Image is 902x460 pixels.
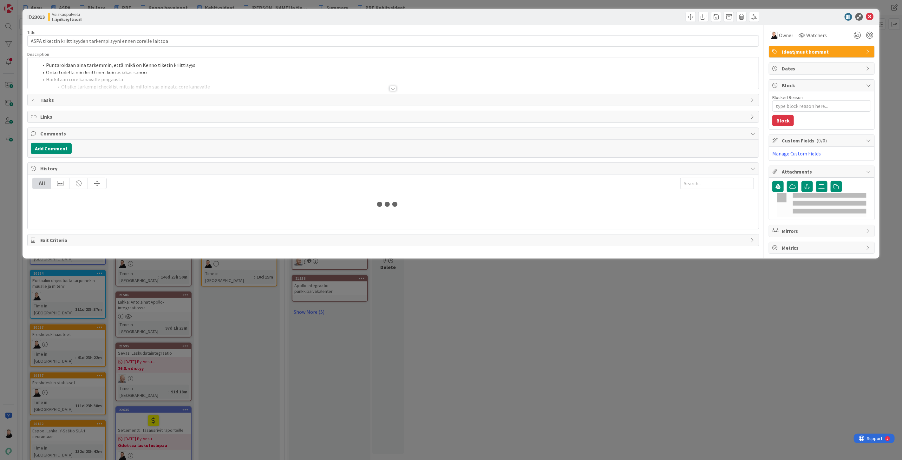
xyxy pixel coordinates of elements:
[807,31,827,39] span: Watchers
[40,96,747,104] span: Tasks
[33,178,51,189] div: All
[782,137,863,144] span: Custom Fields
[52,12,82,17] span: Asiakaspalvelu
[772,115,794,126] button: Block
[782,168,863,175] span: Attachments
[52,17,82,22] b: Läpikäytävät
[38,62,755,69] li: Puntaroidaan aina tarkemmin, että mikä on Kenno tiketin kriittisyys
[40,165,747,172] span: History
[782,244,863,252] span: Metrics
[40,130,747,137] span: Comments
[27,13,45,21] span: ID
[782,227,863,235] span: Mirrors
[32,14,45,20] b: 23013
[770,31,778,39] img: AN
[782,65,863,72] span: Dates
[40,236,747,244] span: Exit Criteria
[13,1,29,9] span: Support
[782,48,863,56] span: Ideat/muut hommat
[31,143,72,154] button: Add Comment
[772,95,803,100] label: Blocked Reason
[27,51,49,57] span: Description
[817,137,827,144] span: ( 0/0 )
[779,31,793,39] span: Owner
[680,178,754,189] input: Search...
[782,82,863,89] span: Block
[772,150,821,157] a: Manage Custom Fields
[27,35,759,47] input: type card name here...
[40,113,747,121] span: Links
[33,3,35,8] div: 1
[38,69,755,76] li: Onko todella niin kriittinen kuin asiakas sanoo
[27,30,36,35] label: Title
